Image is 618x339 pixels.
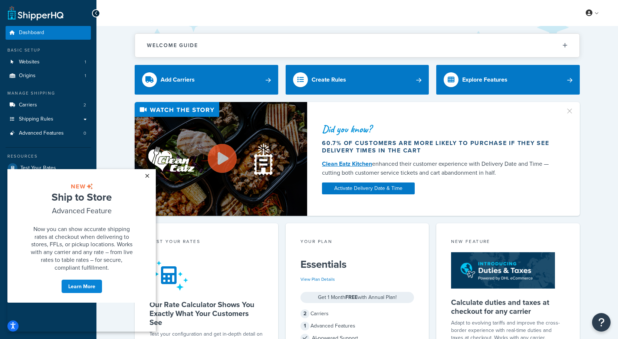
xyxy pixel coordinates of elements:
[6,98,91,112] a: Carriers2
[286,65,429,95] a: Create Rules
[300,321,414,331] div: Advanced Features
[300,292,414,303] div: Get 1 Month with Annual Plan!
[85,73,86,79] span: 1
[6,69,91,83] a: Origins1
[6,126,91,140] li: Advanced Features
[85,59,86,65] span: 1
[451,238,565,247] div: New Feature
[6,55,91,69] li: Websites
[592,313,611,332] button: Open Resource Center
[23,56,125,102] span: Now you can show accurate shipping rates at checkout when delivering to stores, FFLs, or pickup l...
[322,124,556,134] div: Did you know?
[6,189,91,202] a: Analytics
[149,300,263,327] h5: Our Rate Calculator Shows You Exactly What Your Customers See
[6,203,91,216] a: Help Docs
[19,59,40,65] span: Websites
[6,175,91,188] a: Marketplace
[451,298,565,316] h5: Calculate duties and taxes at checkout for any carrier
[45,36,104,47] span: Advanced Feature
[19,116,53,122] span: Shipping Rules
[44,20,104,35] span: Ship to Store
[147,43,198,48] h2: Welcome Guide
[462,75,507,85] div: Explore Features
[300,276,335,283] a: View Plan Details
[19,73,36,79] span: Origins
[6,112,91,126] a: Shipping Rules
[83,130,86,136] span: 0
[300,259,414,270] h5: Essentials
[300,322,309,330] span: 1
[6,26,91,40] a: Dashboard
[6,55,91,69] a: Websites1
[19,30,44,36] span: Dashboard
[135,65,278,95] a: Add Carriers
[345,293,358,301] strong: FREE
[6,153,91,159] div: Resources
[300,238,414,247] div: Your Plan
[6,126,91,140] a: Advanced Features0
[19,102,37,108] span: Carriers
[6,98,91,112] li: Carriers
[322,159,372,168] a: Clean Eatz Kitchen
[300,309,309,318] span: 2
[161,75,195,85] div: Add Carriers
[135,102,307,216] img: Video thumbnail
[6,69,91,83] li: Origins
[20,165,56,171] span: Test Your Rates
[322,159,556,177] div: enhanced their customer experience with Delivery Date and Time — cutting both customer service ti...
[312,75,346,85] div: Create Rules
[300,309,414,319] div: Carriers
[149,238,263,247] div: Test your rates
[54,110,95,124] a: Learn More
[19,130,64,136] span: Advanced Features
[135,34,579,57] button: Welcome Guide
[6,47,91,53] div: Basic Setup
[6,161,91,175] a: Test Your Rates
[322,182,415,194] a: Activate Delivery Date & Time
[6,90,91,96] div: Manage Shipping
[83,102,86,108] span: 2
[322,139,556,154] div: 60.7% of customers are more likely to purchase if they see delivery times in the cart
[436,65,580,95] a: Explore Features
